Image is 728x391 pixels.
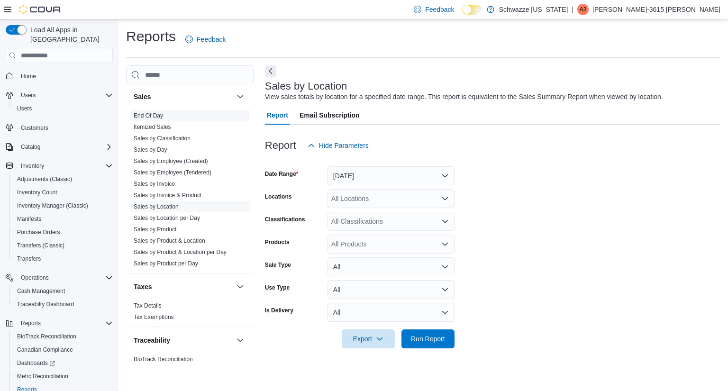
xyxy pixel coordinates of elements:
[235,281,246,292] button: Taxes
[27,25,113,44] span: Load All Apps in [GEOGRAPHIC_DATA]
[347,329,389,348] span: Export
[9,212,117,226] button: Manifests
[13,240,113,251] span: Transfers (Classic)
[13,285,113,297] span: Cash Management
[9,356,117,370] a: Dashboards
[134,336,233,345] button: Traceability
[126,300,254,327] div: Taxes
[13,173,113,185] span: Adjustments (Classic)
[134,355,193,363] span: BioTrack Reconciliation
[265,81,347,92] h3: Sales by Location
[134,146,167,154] span: Sales by Day
[577,4,589,15] div: Adrianna-3615 Lerma
[17,272,113,283] span: Operations
[17,175,72,183] span: Adjustments (Classic)
[13,200,92,211] a: Inventory Manager (Classic)
[342,329,395,348] button: Export
[182,30,229,49] a: Feedback
[265,140,296,151] h3: Report
[17,141,113,153] span: Catalog
[17,272,53,283] button: Operations
[300,106,360,125] span: Email Subscription
[2,69,117,82] button: Home
[134,180,175,188] span: Sales by Invoice
[13,173,76,185] a: Adjustments (Classic)
[265,216,305,223] label: Classifications
[17,141,44,153] button: Catalog
[21,143,40,151] span: Catalog
[134,356,193,363] a: BioTrack Reconciliation
[401,329,455,348] button: Run Report
[499,4,568,15] p: Schwazze [US_STATE]
[13,253,45,264] a: Transfers
[134,248,227,256] span: Sales by Product & Location per Day
[21,124,48,132] span: Customers
[13,344,113,355] span: Canadian Compliance
[21,162,44,170] span: Inventory
[328,303,455,322] button: All
[304,136,373,155] button: Hide Parameters
[265,65,276,77] button: Next
[2,271,117,284] button: Operations
[134,112,163,119] span: End Of Day
[328,257,455,276] button: All
[134,282,152,291] h3: Taxes
[2,140,117,154] button: Catalog
[134,203,179,210] span: Sales by Location
[21,91,36,99] span: Users
[17,287,65,295] span: Cash Management
[17,90,113,101] span: Users
[13,331,113,342] span: BioTrack Reconciliation
[17,122,52,134] a: Customers
[265,284,290,291] label: Use Type
[9,226,117,239] button: Purchase Orders
[17,105,32,112] span: Users
[17,318,45,329] button: Reports
[13,187,113,198] span: Inventory Count
[462,5,482,15] input: Dark Mode
[17,202,88,209] span: Inventory Manager (Classic)
[134,215,200,221] a: Sales by Location per Day
[134,260,198,267] a: Sales by Product per Day
[17,242,64,249] span: Transfers (Classic)
[134,92,151,101] h3: Sales
[9,298,117,311] button: Traceabilty Dashboard
[134,157,208,165] span: Sales by Employee (Created)
[17,71,40,82] a: Home
[17,373,68,380] span: Metrc Reconciliation
[13,227,64,238] a: Purchase Orders
[13,240,68,251] a: Transfers (Classic)
[134,192,201,199] a: Sales by Invoice & Product
[21,274,49,282] span: Operations
[13,213,113,225] span: Manifests
[126,27,176,46] h1: Reports
[13,357,59,369] a: Dashboards
[134,226,177,233] span: Sales by Product
[13,103,113,114] span: Users
[17,346,73,354] span: Canadian Compliance
[17,359,55,367] span: Dashboards
[13,187,61,198] a: Inventory Count
[9,199,117,212] button: Inventory Manager (Classic)
[13,357,113,369] span: Dashboards
[328,166,455,185] button: [DATE]
[13,253,113,264] span: Transfers
[134,135,191,142] span: Sales by Classification
[265,261,291,269] label: Sale Type
[134,123,171,131] span: Itemized Sales
[17,70,113,82] span: Home
[134,92,233,101] button: Sales
[17,333,76,340] span: BioTrack Reconciliation
[134,282,233,291] button: Taxes
[13,299,113,310] span: Traceabilty Dashboard
[9,173,117,186] button: Adjustments (Classic)
[9,343,117,356] button: Canadian Compliance
[411,334,445,344] span: Run Report
[265,307,293,314] label: Is Delivery
[17,255,41,263] span: Transfers
[17,215,41,223] span: Manifests
[13,285,69,297] a: Cash Management
[17,189,57,196] span: Inventory Count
